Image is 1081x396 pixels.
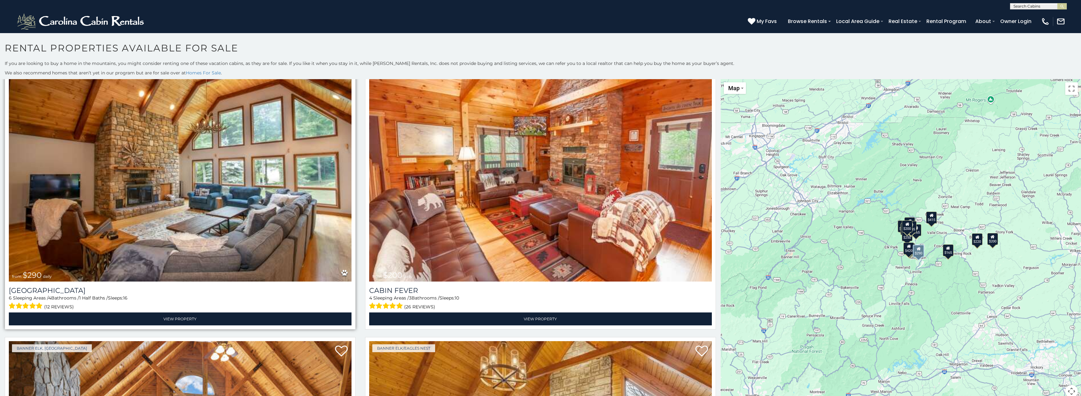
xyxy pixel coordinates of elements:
[404,303,435,311] span: (26 reviews)
[833,16,883,27] a: Local Area Guide
[43,274,52,279] span: daily
[997,16,1035,27] a: Owner Login
[44,303,74,311] span: (12 reviews)
[369,52,712,282] img: Cabin Fever
[9,286,351,295] a: [GEOGRAPHIC_DATA]
[372,344,435,352] a: Banner Elk/Eagles Nest
[9,52,351,282] img: Sugar Mountain Lodge
[48,295,51,301] span: 4
[728,85,740,91] span: Map
[885,16,920,27] a: Real Estate
[335,345,348,358] a: Add to favorites
[748,17,778,26] a: My Favs
[902,220,913,232] div: $200
[926,212,937,224] div: $415
[12,344,92,352] a: Banner Elk, [GEOGRAPHIC_DATA]
[923,16,969,27] a: Rental Program
[9,295,12,301] span: 6
[695,345,708,358] a: Add to favorites
[409,295,411,301] span: 3
[1065,82,1078,95] button: Toggle fullscreen view
[903,242,914,254] div: $420
[404,274,412,279] span: daily
[904,217,915,229] div: $135
[901,223,911,235] div: $290
[79,295,108,301] span: 1 Half Baths /
[369,295,712,311] div: Sleeping Areas / Bathrooms / Sleeps:
[12,274,21,279] span: from
[123,295,127,301] span: 16
[23,271,42,280] span: $290
[987,233,998,245] div: $200
[186,70,221,76] a: Homes For Sale
[9,295,351,311] div: Sleeping Areas / Bathrooms / Sleeps:
[369,312,712,325] a: View Property
[455,295,459,301] span: 10
[372,274,382,279] span: from
[1056,17,1065,26] img: mail-regular-white.png
[16,12,147,31] img: White-1-2.png
[369,286,712,295] a: Cabin Fever
[1041,17,1050,26] img: phone-regular-white.png
[9,52,351,282] a: Sugar Mountain Lodge from $290 daily
[383,271,402,280] span: $200
[902,229,913,241] div: $250
[898,220,908,232] div: $265
[724,82,746,94] button: Change map style
[972,233,983,245] div: $220
[943,244,954,256] div: $165
[9,286,351,295] h3: Sugar Mountain Lodge
[9,312,351,325] a: View Property
[972,16,994,27] a: About
[913,245,924,257] div: $290
[369,52,712,282] a: Cabin Fever from $200 daily
[785,16,830,27] a: Browse Rentals
[369,295,372,301] span: 4
[757,17,777,25] span: My Favs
